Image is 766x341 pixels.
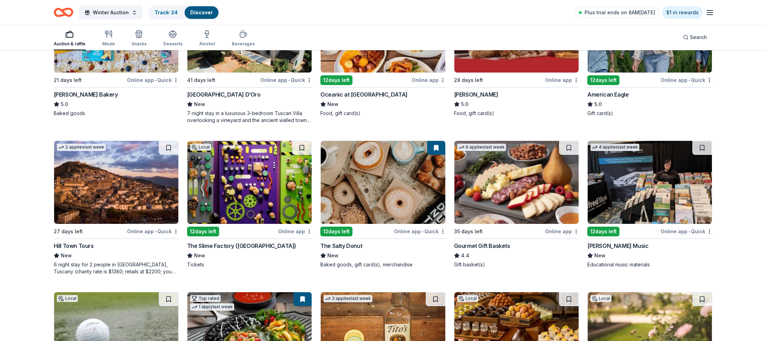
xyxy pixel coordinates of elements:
[587,75,619,85] div: 12 days left
[590,144,639,151] div: 4 applies last week
[454,90,498,99] div: [PERSON_NAME]
[61,100,68,108] span: 5.0
[288,77,290,83] span: •
[594,251,605,260] span: New
[127,227,179,236] div: Online app Quick
[394,227,446,236] div: Online app Quick
[661,76,712,84] div: Online app Quick
[190,9,213,15] a: Discover
[102,41,115,47] div: Meals
[323,295,372,302] div: 3 applies last week
[689,77,690,83] span: •
[54,27,85,50] button: Auction & raffle
[54,261,179,275] div: 6 night stay for 2 people in [GEOGRAPHIC_DATA], Tuscany (charity rate is $1380; retails at $2200;...
[587,261,712,268] div: Educational music materials
[327,100,339,108] span: New
[454,141,579,224] img: Image for Gourmet Gift Baskets
[260,76,312,84] div: Online app Quick
[54,227,83,236] div: 27 days left
[163,27,183,50] button: Desserts
[545,227,579,236] div: Online app
[320,141,445,268] a: Image for The Salty Donut12days leftOnline app•QuickThe Salty DonutNewBaked goods, gift card(s), ...
[690,33,707,41] span: Search
[587,242,648,250] div: [PERSON_NAME] Music
[54,4,73,21] a: Home
[155,77,156,83] span: •
[148,6,219,20] button: Track· 24Discover
[457,144,506,151] div: 9 applies last week
[54,242,94,250] div: Hill Town Tours
[190,144,211,151] div: Local
[187,227,219,236] div: 12 days left
[57,295,78,302] div: Local
[587,90,629,99] div: American Eagle
[79,6,143,20] button: Winter Auction
[587,110,712,117] div: Gift card(s)
[127,76,179,84] div: Online app Quick
[320,90,408,99] div: Oceanic at [GEOGRAPHIC_DATA]
[102,27,115,50] button: Meals
[57,144,106,151] div: 2 applies last week
[585,8,655,17] span: Plus trial ends on 8AM[DATE]
[689,229,690,234] span: •
[454,261,579,268] div: Gift basket(s)
[454,110,579,117] div: Food, gift card(s)
[232,41,255,47] div: Beverages
[677,30,713,44] button: Search
[54,90,118,99] div: [PERSON_NAME] Bakery
[163,41,183,47] div: Desserts
[187,141,312,224] img: Image for The Slime Factory (Wellington)
[454,242,510,250] div: Gourmet Gift Baskets
[132,41,147,47] div: Snacks
[545,76,579,84] div: Online app
[454,76,483,84] div: 28 days left
[199,41,215,47] div: Alcohol
[662,6,703,19] a: $1 in rewards
[132,27,147,50] button: Snacks
[190,303,234,311] div: 1 apply last week
[199,27,215,50] button: Alcohol
[54,76,82,84] div: 21 days left
[422,229,423,234] span: •
[590,295,611,302] div: Local
[594,100,602,108] span: 5.0
[278,227,312,236] div: Online app
[54,110,179,117] div: Baked goods
[194,100,205,108] span: New
[661,227,712,236] div: Online app Quick
[320,110,445,117] div: Food, gift card(s)
[321,141,445,224] img: Image for The Salty Donut
[187,242,296,250] div: The Slime Factory ([GEOGRAPHIC_DATA])
[412,76,446,84] div: Online app
[457,295,478,302] div: Local
[187,76,215,84] div: 41 days left
[187,110,312,124] div: 7-night stay in a luxurious 3-bedroom Tuscan Villa overlooking a vineyard and the ancient walled ...
[454,141,579,268] a: Image for Gourmet Gift Baskets9 applieslast week35 days leftOnline appGourmet Gift Baskets4.4Gift...
[187,90,261,99] div: [GEOGRAPHIC_DATA] D’Oro
[54,141,179,275] a: Image for Hill Town Tours 2 applieslast week27 days leftOnline app•QuickHill Town ToursNew6 night...
[187,141,312,268] a: Image for The Slime Factory (Wellington)Local12days leftOnline appThe Slime Factory ([GEOGRAPHIC_...
[232,27,255,50] button: Beverages
[320,261,445,268] div: Baked goods, gift card(s), merchandise
[587,141,712,268] a: Image for Alfred Music4 applieslast week12days leftOnline app•Quick[PERSON_NAME] MusicNewEducatio...
[461,100,468,108] span: 5.0
[587,227,619,236] div: 12 days left
[320,242,362,250] div: The Salty Donut
[61,251,72,260] span: New
[461,251,469,260] span: 4.4
[155,9,178,15] a: Track· 24
[575,7,659,18] a: Plus trial ends on 8AM[DATE]
[190,295,221,302] div: Top rated
[320,227,352,236] div: 12 days left
[93,8,129,17] span: Winter Auction
[54,141,178,224] img: Image for Hill Town Tours
[194,251,205,260] span: New
[155,229,156,234] span: •
[454,227,483,236] div: 35 days left
[588,141,712,224] img: Image for Alfred Music
[320,75,352,85] div: 12 days left
[187,261,312,268] div: Tickets
[54,41,85,47] div: Auction & raffle
[327,251,339,260] span: New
